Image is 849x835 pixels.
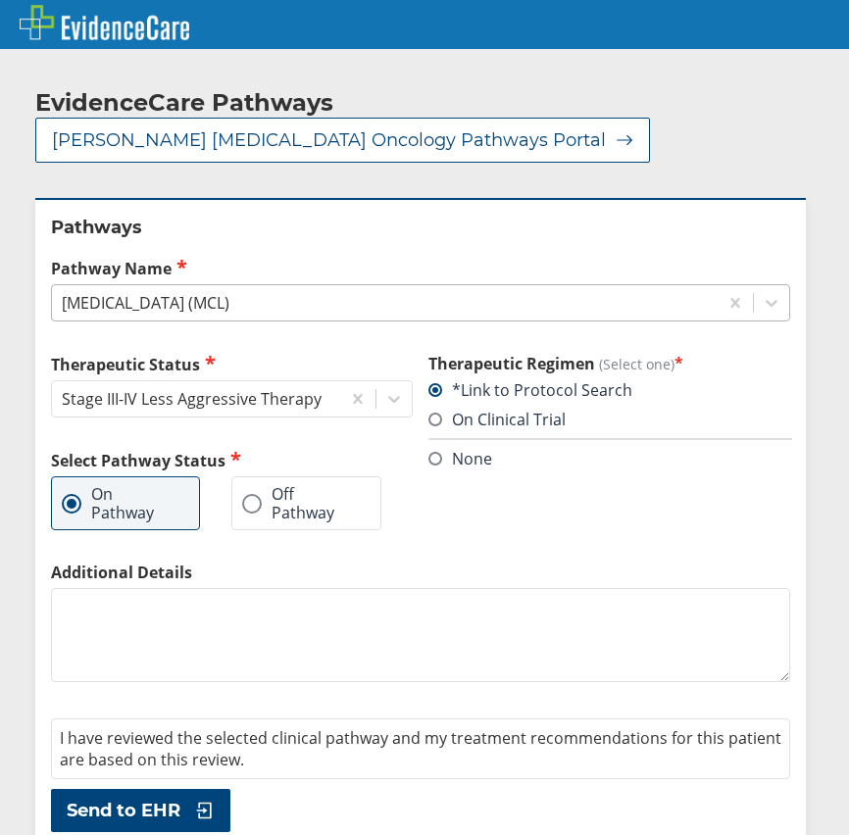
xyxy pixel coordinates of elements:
[51,449,413,471] h2: Select Pathway Status
[51,789,230,832] button: Send to EHR
[51,216,790,239] h2: Pathways
[62,388,322,410] div: Stage III-IV Less Aggressive Therapy
[35,118,650,163] button: [PERSON_NAME] [MEDICAL_DATA] Oncology Pathways Portal
[51,562,790,583] label: Additional Details
[242,485,351,521] label: Off Pathway
[20,5,189,40] img: EvidenceCare
[62,485,170,521] label: On Pathway
[35,88,333,118] h2: EvidenceCare Pathways
[599,355,674,373] span: (Select one)
[428,409,566,430] label: On Clinical Trial
[428,353,790,374] h3: Therapeutic Regimen
[60,727,781,770] span: I have reviewed the selected clinical pathway and my treatment recommendations for this patient a...
[62,292,229,314] div: [MEDICAL_DATA] (MCL)
[51,353,413,375] label: Therapeutic Status
[52,128,606,152] span: [PERSON_NAME] [MEDICAL_DATA] Oncology Pathways Portal
[67,799,180,822] span: Send to EHR
[428,379,632,401] label: *Link to Protocol Search
[428,448,492,469] label: None
[51,257,790,279] label: Pathway Name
